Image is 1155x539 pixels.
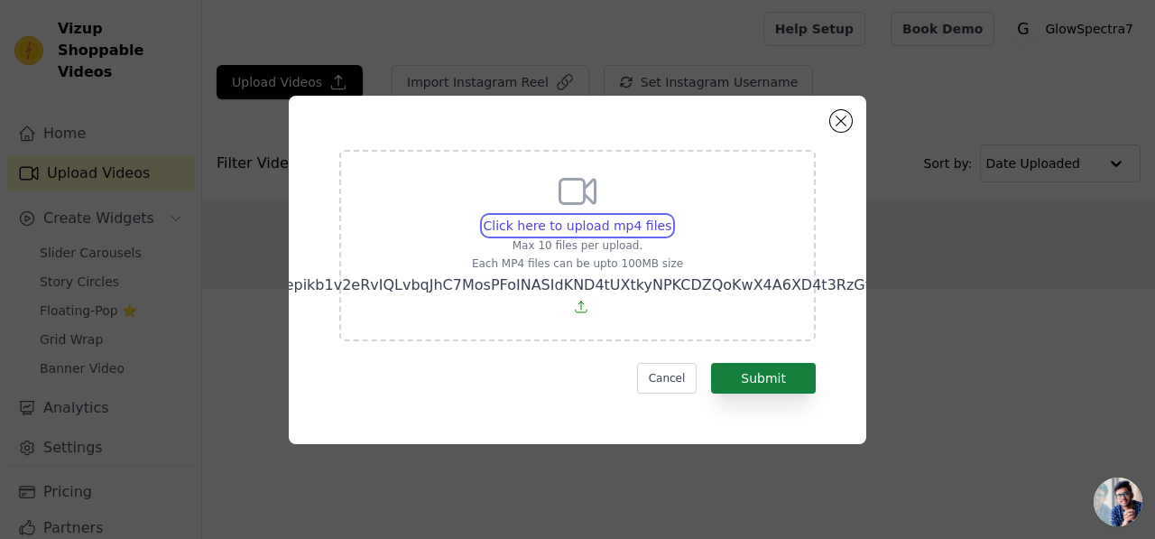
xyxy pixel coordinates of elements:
[484,218,672,233] span: Click here to upload mp4 files
[830,110,852,132] button: Close modal
[26,256,1129,271] p: Each MP4 files can be upto 100MB size
[1094,478,1142,526] a: Open chat
[26,276,1129,293] span: [DOMAIN_NAME]_AQM25hDQ5zHJzxepikb1v2eRvIQLvbqJhC7MosPFoINASIdKND4tUXtkyNPKCDZQoKwX4A6XD4t3RzGtVoQ...
[637,363,698,394] button: Cancel
[26,238,1129,253] p: Max 10 files per upload.
[711,363,816,394] button: Submit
